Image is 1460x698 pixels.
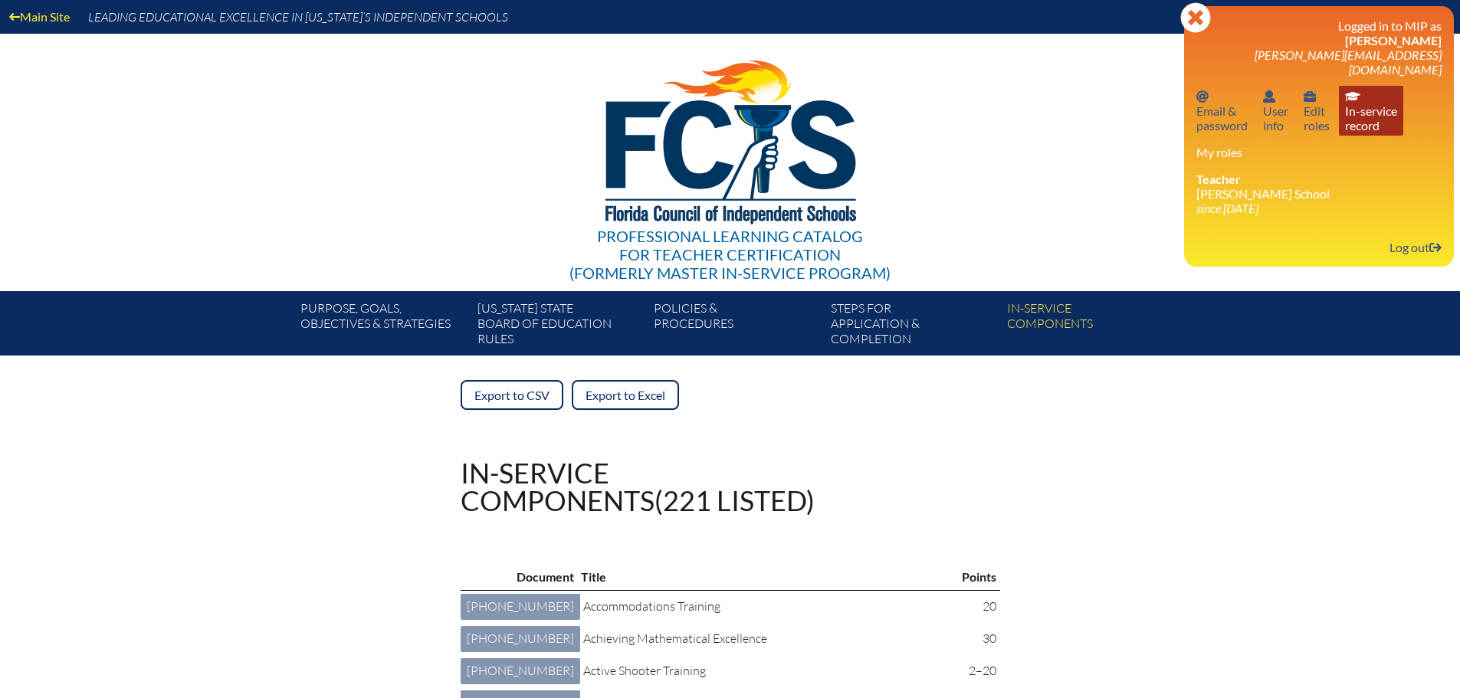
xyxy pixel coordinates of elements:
svg: Log out [1429,241,1442,254]
a: [PHONE_NUMBER] [461,658,580,684]
svg: In-service record [1345,90,1360,103]
p: Points [962,567,996,587]
a: Professional Learning Catalog for Teacher Certification(formerly Master In-service Program) [563,31,897,285]
a: User infoEditroles [1298,86,1336,136]
a: [US_STATE] StateBoard of Education rules [471,297,648,356]
svg: User info [1304,90,1316,103]
span: [PERSON_NAME][EMAIL_ADDRESS][DOMAIN_NAME] [1255,48,1442,77]
h3: My roles [1196,145,1442,159]
h3: Logged in to MIP as [1196,18,1442,77]
a: In-service recordIn-servicerecord [1339,86,1403,136]
a: Log outLog out [1383,237,1448,257]
a: In-servicecomponents [1001,297,1177,356]
a: Main Site [3,6,76,27]
a: Export to Excel [572,380,679,410]
li: [PERSON_NAME] School [1196,172,1442,215]
p: Active Shooter Training [583,661,952,681]
span: Teacher [1196,172,1241,186]
a: Email passwordEmail &password [1190,86,1254,136]
p: 2–20 [964,661,996,681]
p: Document [464,567,574,587]
a: Export to CSV [461,380,563,410]
a: Policies &Procedures [648,297,824,356]
svg: Email password [1196,90,1209,103]
a: Steps forapplication & completion [825,297,1001,356]
div: Professional Learning Catalog (formerly Master In-service Program) [569,227,891,282]
svg: User info [1263,90,1275,103]
p: 30 [964,629,996,649]
a: [PHONE_NUMBER] [461,626,580,652]
p: Accommodations Training [583,597,952,617]
a: [PHONE_NUMBER] [461,594,580,620]
h1: In-service components (221 listed) [461,459,815,514]
a: User infoUserinfo [1257,86,1294,136]
p: Title [581,567,946,587]
a: Purpose, goals,objectives & strategies [294,297,471,356]
p: 20 [964,597,996,617]
p: Achieving Mathematical Excellence [583,629,952,649]
svg: Close [1180,2,1211,33]
img: FCISlogo221.eps [572,34,888,243]
span: [PERSON_NAME] [1345,33,1442,48]
span: for Teacher Certification [619,245,841,264]
i: since [DATE] [1196,201,1258,215]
